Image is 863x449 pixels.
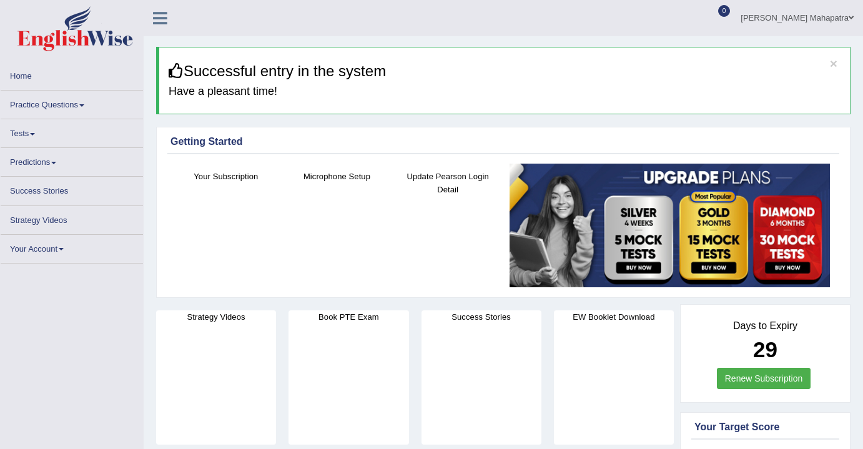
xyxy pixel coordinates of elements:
[510,164,830,288] img: small5.jpg
[1,177,143,201] a: Success Stories
[169,63,841,79] h3: Successful entry in the system
[1,91,143,115] a: Practice Questions
[1,148,143,172] a: Predictions
[1,206,143,230] a: Strategy Videos
[1,119,143,144] a: Tests
[694,320,836,332] h4: Days to Expiry
[422,310,541,323] h4: Success Stories
[554,310,674,323] h4: EW Booklet Download
[717,368,811,389] a: Renew Subscription
[1,62,143,86] a: Home
[156,310,276,323] h4: Strategy Videos
[177,170,275,183] h4: Your Subscription
[169,86,841,98] h4: Have a pleasant time!
[288,170,387,183] h4: Microphone Setup
[398,170,497,196] h4: Update Pearson Login Detail
[1,235,143,259] a: Your Account
[170,134,836,149] div: Getting Started
[830,57,837,70] button: ×
[753,337,777,362] b: 29
[718,5,731,17] span: 0
[288,310,408,323] h4: Book PTE Exam
[694,420,836,435] div: Your Target Score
